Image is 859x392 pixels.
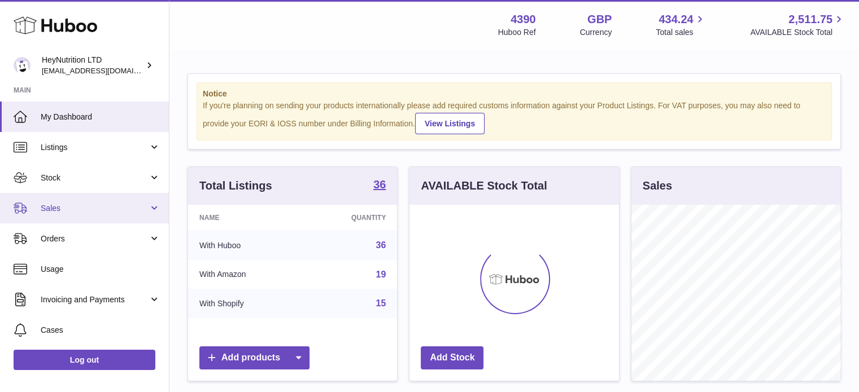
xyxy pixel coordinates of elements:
span: My Dashboard [41,112,160,122]
span: 2,511.75 [788,12,832,27]
span: Stock [41,173,149,183]
td: With Huboo [188,231,303,260]
a: Add products [199,346,309,369]
a: 2,511.75 AVAILABLE Stock Total [750,12,845,38]
th: Quantity [303,205,398,231]
span: [EMAIL_ADDRESS][DOMAIN_NAME] [42,66,166,75]
span: Orders [41,234,149,244]
span: Listings [41,142,149,153]
strong: 36 [373,179,386,190]
span: Invoicing and Payments [41,294,149,305]
a: Log out [14,350,155,370]
h3: AVAILABLE Stock Total [421,178,547,193]
h3: Sales [643,178,672,193]
span: Usage [41,264,160,275]
strong: 4390 [511,12,536,27]
a: Add Stock [421,346,483,369]
strong: Notice [203,89,826,99]
a: View Listings [415,113,485,134]
a: 36 [376,240,386,250]
span: Cases [41,325,160,336]
div: Huboo Ref [498,27,536,38]
span: Total sales [656,27,706,38]
td: With Amazon [188,260,303,289]
a: 19 [376,270,386,279]
span: 434.24 [659,12,693,27]
div: Currency [580,27,612,38]
span: Sales [41,203,149,214]
div: If you're planning on sending your products internationally please add required customs informati... [203,100,826,134]
td: With Shopify [188,289,303,318]
th: Name [188,205,303,231]
h3: Total Listings [199,178,272,193]
strong: GBP [587,12,612,27]
span: AVAILABLE Stock Total [750,27,845,38]
div: HeyNutrition LTD [42,55,143,76]
img: info@heynutrition.com [14,57,30,74]
a: 36 [373,179,386,192]
a: 434.24 Total sales [656,12,706,38]
a: 15 [376,298,386,308]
